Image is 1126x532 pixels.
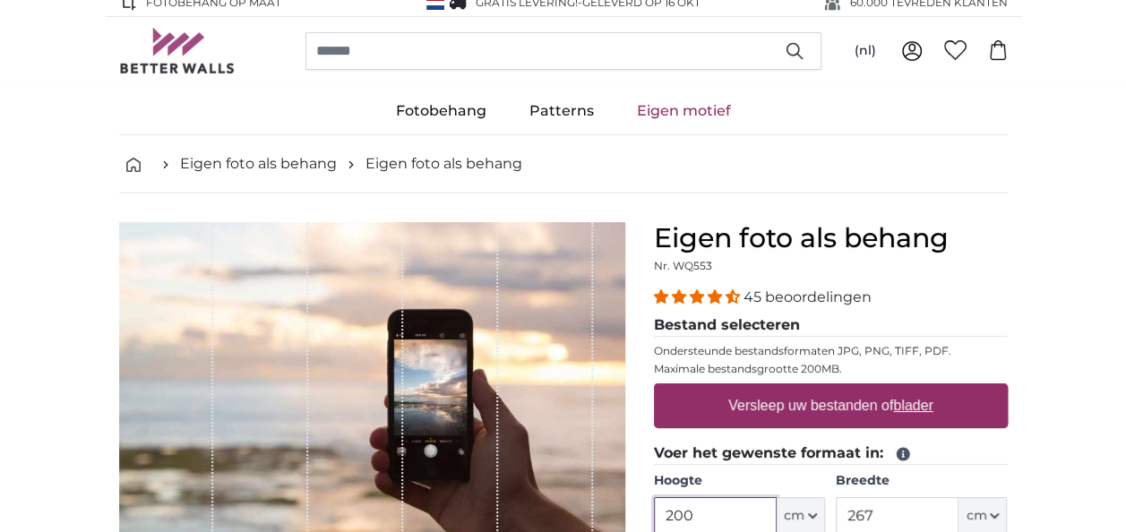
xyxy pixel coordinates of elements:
label: Breedte [836,472,1007,490]
h1: Eigen foto als behang [654,222,1008,254]
a: Eigen foto als behang [365,153,522,175]
span: cm [966,507,986,525]
nav: breadcrumbs [119,135,1008,193]
span: 4.36 stars [654,288,744,305]
a: Fotobehang [374,88,508,134]
p: Maximale bestandsgrootte 200MB. [654,362,1008,376]
span: 45 beoordelingen [744,288,872,305]
legend: Voer het gewenste formaat in: [654,442,1008,465]
span: Nr. WQ553 [654,259,712,272]
label: Hoogte [654,472,825,490]
a: Patterns [508,88,615,134]
span: cm [784,507,804,525]
u: blader [893,398,933,413]
img: Betterwalls [119,28,236,73]
a: Eigen motief [615,88,752,134]
label: Versleep uw bestanden of [721,388,941,424]
legend: Bestand selecteren [654,314,1008,337]
button: (nl) [840,35,890,67]
p: Ondersteunde bestandsformaten JPG, PNG, TIFF, PDF. [654,344,1008,358]
a: Eigen foto als behang [180,153,337,175]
